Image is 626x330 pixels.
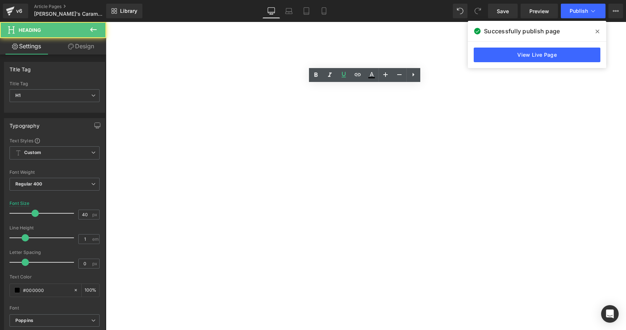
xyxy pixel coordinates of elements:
[34,4,118,10] a: Article Pages
[23,286,70,294] input: Color
[470,4,485,18] button: Redo
[10,119,40,129] div: Typography
[15,181,42,187] b: Regular 400
[10,274,100,280] div: Text Color
[15,6,24,16] div: v6
[92,237,98,241] span: em
[474,48,600,62] a: View Live Page
[315,4,333,18] a: Mobile
[10,250,100,255] div: Letter Spacing
[561,4,605,18] button: Publish
[82,284,99,297] div: %
[3,4,28,18] a: v6
[497,7,509,15] span: Save
[453,4,467,18] button: Undo
[10,225,100,230] div: Line Height
[106,4,142,18] a: New Library
[280,4,298,18] a: Laptop
[10,170,100,175] div: Font Weight
[262,4,280,18] a: Desktop
[521,4,558,18] a: Preview
[10,81,100,86] div: Title Tag
[34,11,104,17] span: [PERSON_NAME]'s Caramel Apples
[608,4,623,18] button: More
[601,305,619,323] div: Open Intercom Messenger
[19,27,41,33] span: Heading
[10,62,31,72] div: Title Tag
[15,318,33,324] i: Poppins
[120,8,137,14] span: Library
[484,27,560,35] span: Successfully publish page
[15,93,21,98] b: H1
[10,138,100,143] div: Text Styles
[10,201,30,206] div: Font Size
[92,261,98,266] span: px
[92,212,98,217] span: px
[529,7,549,15] span: Preview
[570,8,588,14] span: Publish
[55,38,108,55] a: Design
[298,4,315,18] a: Tablet
[10,305,100,311] div: Font
[24,150,41,156] b: Custom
